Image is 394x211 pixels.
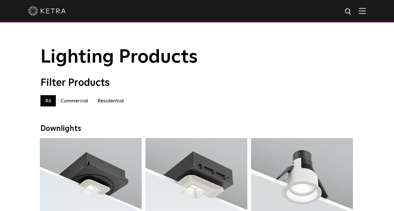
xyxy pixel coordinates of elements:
div: Filter Products [40,77,354,89]
label: All [40,95,56,106]
img: ketra-logo-2019-white [28,6,66,16]
img: search icon [344,8,352,16]
img: Hamburger%20Nav.svg [359,8,366,14]
label: Residential [93,95,129,106]
span: Lighting Products [40,48,198,67]
label: Commercial [56,95,93,106]
div: Downlights [40,124,354,133]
